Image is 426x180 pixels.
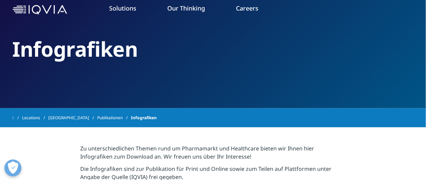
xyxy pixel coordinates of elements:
[4,160,21,177] button: Präferenzen öffnen
[22,112,48,124] a: Locations
[48,112,97,124] a: [GEOGRAPHIC_DATA]
[13,36,414,62] h2: Infografiken
[131,112,157,124] span: Infografiken
[109,4,137,12] a: Solutions
[167,4,205,12] a: Our Thinking
[80,144,346,165] p: Zu unterschiedlichen Themen rund um Pharmamarkt und Healthcare bieten wir Ihnen hier Infografiken...
[97,112,131,124] a: Publikationen
[236,4,258,12] a: Careers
